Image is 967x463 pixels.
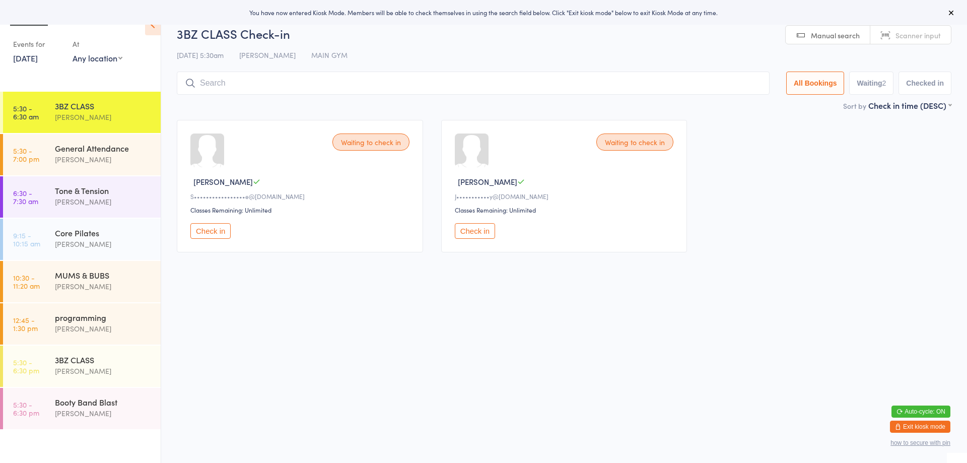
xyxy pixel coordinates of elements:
[868,100,951,111] div: Check in time (DESC)
[55,270,152,281] div: MUMS & BUBS
[13,231,40,247] time: 9:15 - 10:15 am
[843,101,866,111] label: Sort by
[177,50,224,60] span: [DATE] 5:30am
[55,312,152,323] div: programming
[13,104,39,120] time: 5:30 - 6:30 am
[13,147,39,163] time: 5:30 - 7:00 pm
[3,261,161,302] a: 10:30 -11:20 amMUMS & BUBS[PERSON_NAME]
[13,401,39,417] time: 5:30 - 6:30 pm
[13,358,39,374] time: 5:30 - 6:30 pm
[3,92,161,133] a: 5:30 -6:30 am3BZ CLASS[PERSON_NAME]
[891,406,950,418] button: Auto-cycle: ON
[55,354,152,365] div: 3BZ CLASS
[55,396,152,408] div: Booty Band Blast
[55,365,152,377] div: [PERSON_NAME]
[3,388,161,429] a: 5:30 -6:30 pmBooty Band Blast[PERSON_NAME]
[190,192,412,201] div: S•••••••••••••••••e@[DOMAIN_NAME]
[3,346,161,387] a: 5:30 -6:30 pm3BZ CLASS[PERSON_NAME]
[13,36,62,52] div: Events for
[239,50,296,60] span: [PERSON_NAME]
[55,111,152,123] div: [PERSON_NAME]
[55,238,152,250] div: [PERSON_NAME]
[13,274,40,290] time: 10:30 - 11:20 am
[177,25,951,42] h2: 3BZ CLASS Check-in
[786,72,845,95] button: All Bookings
[311,50,348,60] span: MAIN GYM
[55,143,152,154] div: General Attendance
[849,72,893,95] button: Waiting2
[3,303,161,345] a: 12:45 -1:30 pmprogramming[PERSON_NAME]
[899,72,951,95] button: Checked in
[55,281,152,292] div: [PERSON_NAME]
[73,52,122,63] div: Any location
[890,439,950,446] button: how to secure with pin
[332,134,409,151] div: Waiting to check in
[190,223,231,239] button: Check in
[890,421,950,433] button: Exit kiosk mode
[55,100,152,111] div: 3BZ CLASS
[3,134,161,175] a: 5:30 -7:00 pmGeneral Attendance[PERSON_NAME]
[177,72,770,95] input: Search
[596,134,673,151] div: Waiting to check in
[455,192,677,201] div: J•••••••••••y@[DOMAIN_NAME]
[895,30,941,40] span: Scanner input
[811,30,860,40] span: Manual search
[13,316,38,332] time: 12:45 - 1:30 pm
[458,176,517,187] span: [PERSON_NAME]
[455,206,677,214] div: Classes Remaining: Unlimited
[55,196,152,208] div: [PERSON_NAME]
[13,189,38,205] time: 6:30 - 7:30 am
[193,176,253,187] span: [PERSON_NAME]
[3,176,161,218] a: 6:30 -7:30 amTone & Tension[PERSON_NAME]
[55,185,152,196] div: Tone & Tension
[55,227,152,238] div: Core Pilates
[3,219,161,260] a: 9:15 -10:15 amCore Pilates[PERSON_NAME]
[55,323,152,335] div: [PERSON_NAME]
[73,36,122,52] div: At
[882,79,886,87] div: 2
[455,223,495,239] button: Check in
[190,206,412,214] div: Classes Remaining: Unlimited
[55,154,152,165] div: [PERSON_NAME]
[55,408,152,419] div: [PERSON_NAME]
[16,8,951,17] div: You have now entered Kiosk Mode. Members will be able to check themselves in using the search fie...
[13,52,38,63] a: [DATE]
